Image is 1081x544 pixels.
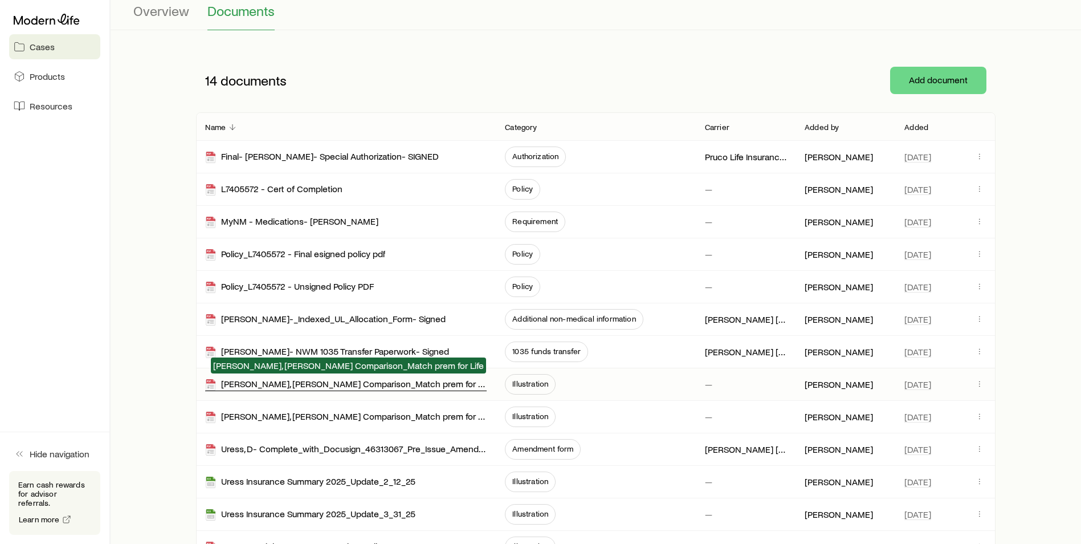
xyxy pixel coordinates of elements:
[705,411,712,423] p: —
[904,123,928,132] p: Added
[512,412,548,421] span: Illustration
[512,152,558,161] span: Authorization
[30,100,72,112] span: Resources
[805,123,839,132] p: Added by
[221,72,287,88] span: documents
[205,443,487,456] div: Uress, D- Complete_with_Docusign_46313067_Pre_Issue_Amendment
[705,216,712,228] p: —
[904,184,931,195] span: [DATE]
[9,441,100,466] button: Hide navigation
[805,281,873,293] p: [PERSON_NAME]
[18,480,91,508] p: Earn cash rewards for advisor referrals.
[512,444,573,453] span: Amendment form
[9,64,100,89] a: Products
[512,379,548,388] span: Illustration
[805,476,873,488] p: [PERSON_NAME]
[904,411,931,423] span: [DATE]
[133,3,189,19] span: Overview
[9,34,100,59] a: Cases
[705,444,786,455] p: [PERSON_NAME] [PERSON_NAME]
[705,314,786,325] p: [PERSON_NAME] [PERSON_NAME]
[512,217,558,226] span: Requirement
[9,471,100,535] div: Earn cash rewards for advisor referrals.Learn more
[904,476,931,488] span: [DATE]
[904,444,931,455] span: [DATE]
[512,184,533,193] span: Policy
[30,41,55,52] span: Cases
[805,151,873,163] p: [PERSON_NAME]
[512,477,548,486] span: Illustration
[805,411,873,423] p: [PERSON_NAME]
[805,216,873,228] p: [PERSON_NAME]
[805,379,873,390] p: [PERSON_NAME]
[205,313,446,326] div: [PERSON_NAME]-_Indexed_UL_Allocation_Form- Signed
[904,249,931,260] span: [DATE]
[890,67,986,94] button: Add document
[512,509,548,518] span: Illustration
[205,346,449,359] div: [PERSON_NAME]- NWM 1035 Transfer Paperwork- Signed
[805,184,873,195] p: [PERSON_NAME]
[705,151,786,163] p: Pruco Life Insurance Company
[30,448,89,460] span: Hide navigation
[705,184,712,195] p: —
[205,476,415,489] div: Uress Insurance Summary 2025_Update_2_12_25
[705,379,712,390] p: —
[705,281,712,293] p: —
[205,411,487,424] div: [PERSON_NAME], [PERSON_NAME] Comparison_Match prem for Life_DB Focus
[705,123,729,132] p: Carrier
[705,509,712,520] p: —
[705,476,712,488] p: —
[512,249,533,258] span: Policy
[205,248,385,261] div: Policy_L7405572 - Final esigned policy pdf
[705,249,712,260] p: —
[505,123,537,132] p: Category
[705,346,786,358] p: [PERSON_NAME] [PERSON_NAME]
[205,123,226,132] p: Name
[205,216,378,229] div: MyNM - Medications- [PERSON_NAME]
[512,314,635,323] span: Additional non-medical information
[904,509,931,520] span: [DATE]
[205,281,374,294] div: Policy_L7405572 - Unsigned Policy PDF
[904,379,931,390] span: [DATE]
[904,314,931,325] span: [DATE]
[205,72,217,88] span: 14
[904,151,931,163] span: [DATE]
[205,151,439,164] div: Final- [PERSON_NAME]- Special Authorization- SIGNED
[512,347,581,356] span: 1035 funds transfer
[904,281,931,293] span: [DATE]
[805,346,873,358] p: [PERSON_NAME]
[19,515,60,523] span: Learn more
[9,94,100,119] a: Resources
[805,314,873,325] p: [PERSON_NAME]
[512,282,533,291] span: Policy
[205,183,342,196] div: L7405572 - Cert of Completion
[805,509,873,520] p: [PERSON_NAME]
[904,346,931,358] span: [DATE]
[805,249,873,260] p: [PERSON_NAME]
[904,216,931,228] span: [DATE]
[205,378,487,391] div: [PERSON_NAME], [PERSON_NAME] Comparison_Match prem for Life
[207,3,275,19] span: Documents
[133,3,1058,30] div: Case details tabs
[205,508,415,521] div: Uress Insurance Summary 2025_Update_3_31_25
[30,71,65,82] span: Products
[805,444,873,455] p: [PERSON_NAME]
